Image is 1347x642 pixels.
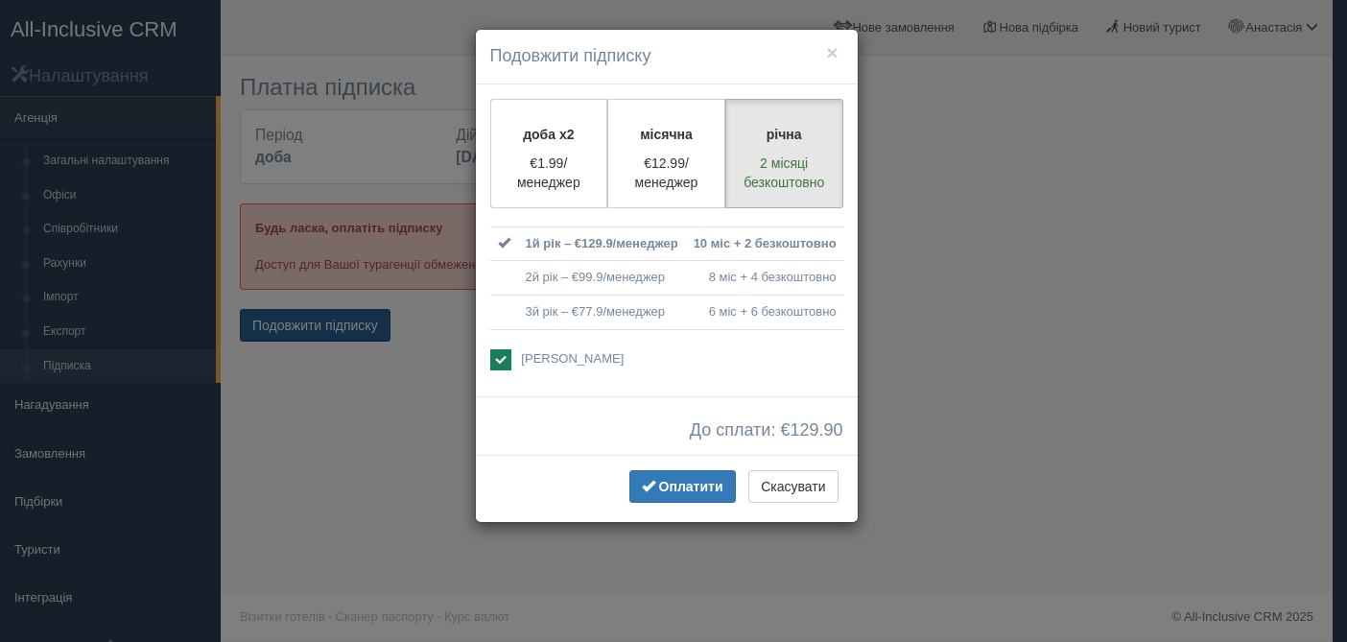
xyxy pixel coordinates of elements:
[686,226,844,261] td: 10 міс + 2 безкоштовно
[503,154,596,192] p: €1.99/менеджер
[490,44,843,69] h4: Подовжити підписку
[620,125,713,144] p: місячна
[518,295,686,329] td: 3й рік – €77.9/менеджер
[748,470,838,503] button: Скасувати
[503,125,596,144] p: доба x2
[738,154,831,192] p: 2 місяці безкоштовно
[620,154,713,192] p: €12.99/менеджер
[521,351,624,366] span: [PERSON_NAME]
[518,226,686,261] td: 1й рік – €129.9/менеджер
[738,125,831,144] p: річна
[518,261,686,296] td: 2й рік – €99.9/менеджер
[659,479,723,494] span: Оплатити
[686,261,844,296] td: 8 міс + 4 безкоштовно
[629,470,736,503] button: Оплатити
[690,421,843,440] span: До сплати: €
[826,42,838,62] button: ×
[686,295,844,329] td: 6 міс + 6 безкоштовно
[790,420,842,440] span: 129.90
